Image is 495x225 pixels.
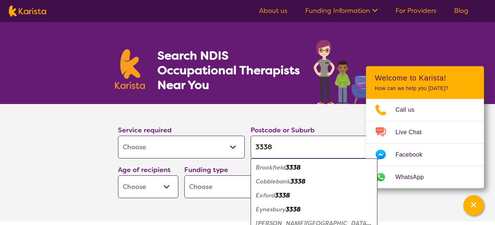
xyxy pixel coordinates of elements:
div: Channel Menu [366,66,484,188]
img: occupational-therapy [314,40,380,104]
img: Karista logo [115,49,145,89]
em: Brookfield [256,164,286,171]
div: Brookfield 3338 [254,161,374,175]
ul: Choose channel [366,99,484,188]
h2: Welcome to Karista! [375,74,475,82]
em: 3338 [286,206,301,213]
a: About us [259,6,287,15]
label: Postcode or Suburb [251,126,315,135]
p: How can we help you [DATE]? [375,85,475,92]
button: Channel Menu [463,195,484,216]
img: Karista logo [9,6,46,17]
label: Age of recipient [118,165,171,174]
em: 3338 [290,178,306,185]
em: Cobblebank [256,178,290,185]
a: Blog [454,6,468,15]
div: Exford 3338 [254,189,374,203]
h1: Search NDIS Occupational Therapists Near You [157,48,301,92]
div: Eynesbury 3338 [254,203,374,217]
a: Web link opens in a new tab. [366,166,484,188]
em: 3338 [286,164,301,171]
span: Call us [395,104,423,115]
input: Type [251,136,377,158]
a: Funding Information [305,6,378,15]
em: Eynesbury [256,206,286,213]
a: For Providers [395,6,436,15]
span: Live Chat [395,127,430,138]
label: Service required [118,126,172,135]
em: Exford [256,192,275,199]
div: Cobblebank 3338 [254,175,374,189]
span: WhatsApp [395,172,433,183]
em: 3338 [275,192,290,199]
label: Funding type [184,165,228,174]
span: Facebook [395,149,431,160]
